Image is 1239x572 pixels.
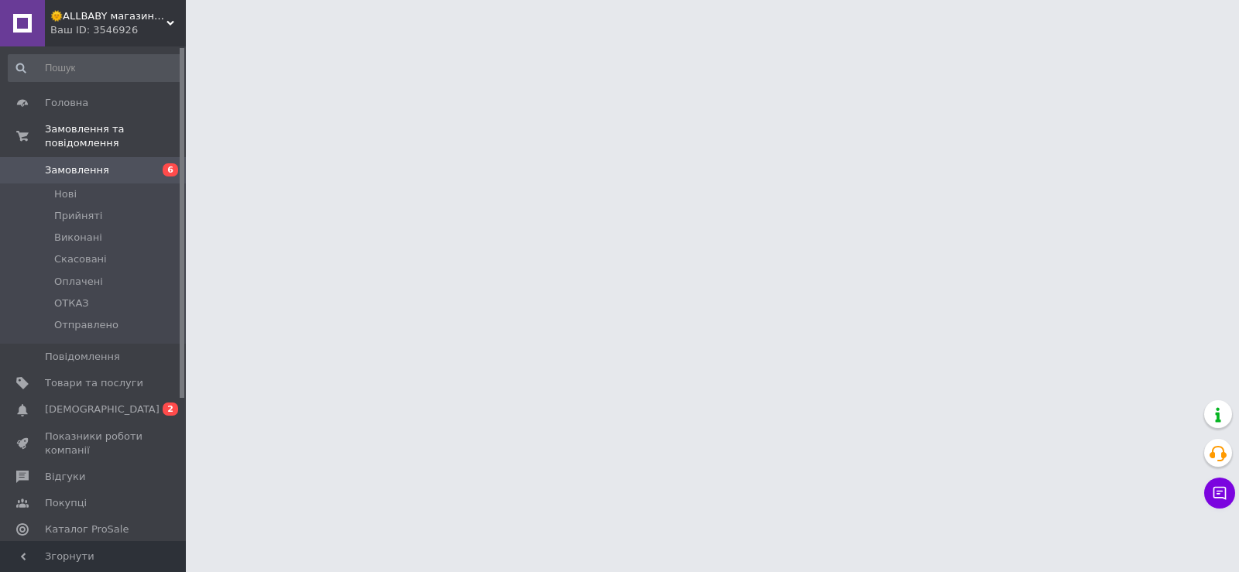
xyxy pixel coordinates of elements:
button: Чат з покупцем [1204,478,1235,509]
span: [DEMOGRAPHIC_DATA] [45,402,160,416]
span: Показники роботи компанії [45,430,143,457]
span: Головна [45,96,88,110]
span: Каталог ProSale [45,522,129,536]
span: Відгуки [45,470,85,484]
span: Отправлено [54,318,118,332]
span: Покупці [45,496,87,510]
span: Повідомлення [45,350,120,364]
span: Замовлення та повідомлення [45,122,186,150]
span: Товари та послуги [45,376,143,390]
span: Замовлення [45,163,109,177]
span: 6 [163,163,178,176]
span: ОТКАЗ [54,296,89,310]
span: 2 [163,402,178,416]
span: Оплачені [54,275,103,289]
span: 🌞ALLBABY магазин товарів для дітей [50,9,166,23]
span: Нові [54,187,77,201]
div: Ваш ID: 3546926 [50,23,186,37]
span: Прийняті [54,209,102,223]
span: Виконані [54,231,102,245]
span: Скасовані [54,252,107,266]
input: Пошук [8,54,183,82]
